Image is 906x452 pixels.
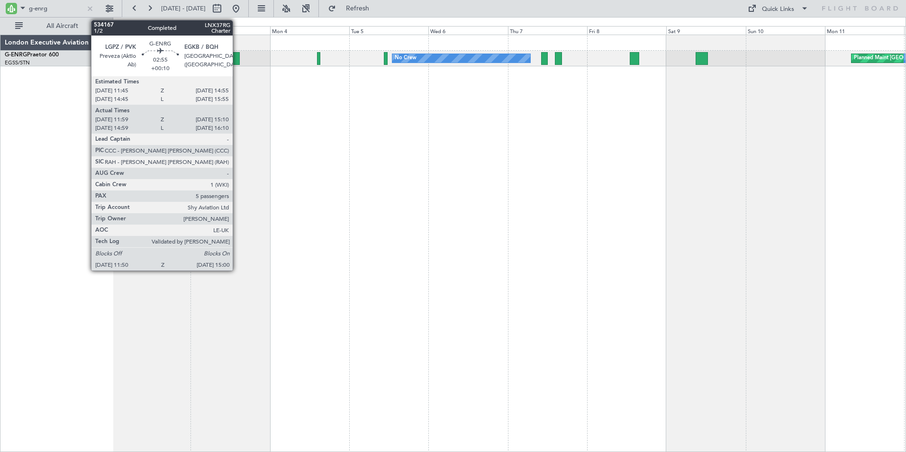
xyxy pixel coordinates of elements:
div: Sat 9 [666,26,745,35]
div: Sun 3 [190,26,270,35]
button: All Aircraft [10,18,103,34]
div: Mon 4 [270,26,349,35]
a: G-ENRGPraetor 600 [5,52,59,58]
div: Thu 7 [508,26,587,35]
input: A/C (Reg. or Type) [29,1,83,16]
a: EGSS/STN [5,59,30,66]
div: No Crew [395,51,417,65]
span: G-ENRG [5,52,27,58]
div: Sun 10 [746,26,825,35]
div: Fri 8 [587,26,666,35]
div: Tue 5 [349,26,428,35]
div: Sat 2 [111,26,190,35]
div: Quick Links [762,5,794,14]
div: Wed 6 [428,26,507,35]
div: [DATE] [115,19,131,27]
span: [DATE] - [DATE] [161,4,206,13]
div: Mon 11 [825,26,904,35]
button: Quick Links [743,1,813,16]
span: Refresh [338,5,378,12]
button: Refresh [324,1,381,16]
span: All Aircraft [25,23,100,29]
